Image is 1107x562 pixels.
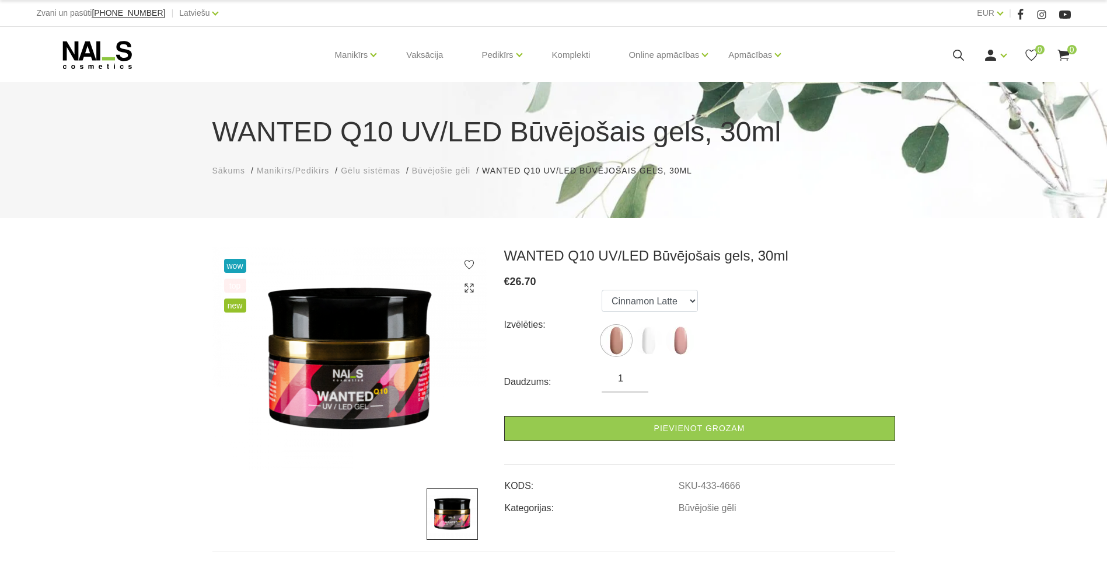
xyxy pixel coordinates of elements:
[504,315,602,334] div: Izvēlēties:
[412,165,470,177] a: Būvējošie gēli
[504,493,678,515] td: Kategorijas:
[1067,45,1077,54] span: 0
[257,165,329,177] a: Manikīrs/Pedikīrs
[634,326,663,355] img: ...
[543,27,600,83] a: Komplekti
[92,9,165,18] a: [PHONE_NUMBER]
[36,6,165,20] div: Zvani un pasūti
[504,247,895,265] h3: WANTED Q10 UV/LED Būvējošais gels, 30ml
[679,503,736,514] a: Būvējošie gēli
[504,276,510,287] span: €
[224,259,246,273] span: wow
[482,165,704,177] li: WANTED Q10 UV/LED Būvējošais gels, 30ml
[179,6,209,20] a: Latviešu
[1024,48,1039,63] a: 0
[427,488,478,540] img: ...
[212,111,895,153] h1: WANTED Q10 UV/LED Būvējošais gels, 30ml
[1035,45,1045,54] span: 0
[224,279,246,293] span: top
[504,373,602,391] div: Daudzums:
[481,32,513,78] a: Pedikīrs
[977,6,994,20] a: EUR
[510,276,536,287] span: 26.70
[257,166,329,175] span: Manikīrs/Pedikīrs
[504,416,895,441] a: Pievienot grozam
[171,6,173,20] span: |
[335,32,368,78] a: Manikīrs
[1009,6,1011,20] span: |
[679,481,741,491] a: SKU-433-4666
[212,166,246,175] span: Sākums
[341,165,400,177] a: Gēlu sistēmas
[1056,48,1071,63] a: 0
[602,326,631,355] img: ...
[728,32,772,78] a: Apmācības
[212,165,246,177] a: Sākums
[412,166,470,175] span: Būvējošie gēli
[224,299,246,313] span: new
[628,32,699,78] a: Online apmācības
[666,326,695,355] img: ...
[92,8,165,18] span: [PHONE_NUMBER]
[504,471,678,493] td: KODS:
[341,166,400,175] span: Gēlu sistēmas
[212,247,487,471] img: ...
[397,27,452,83] a: Vaksācija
